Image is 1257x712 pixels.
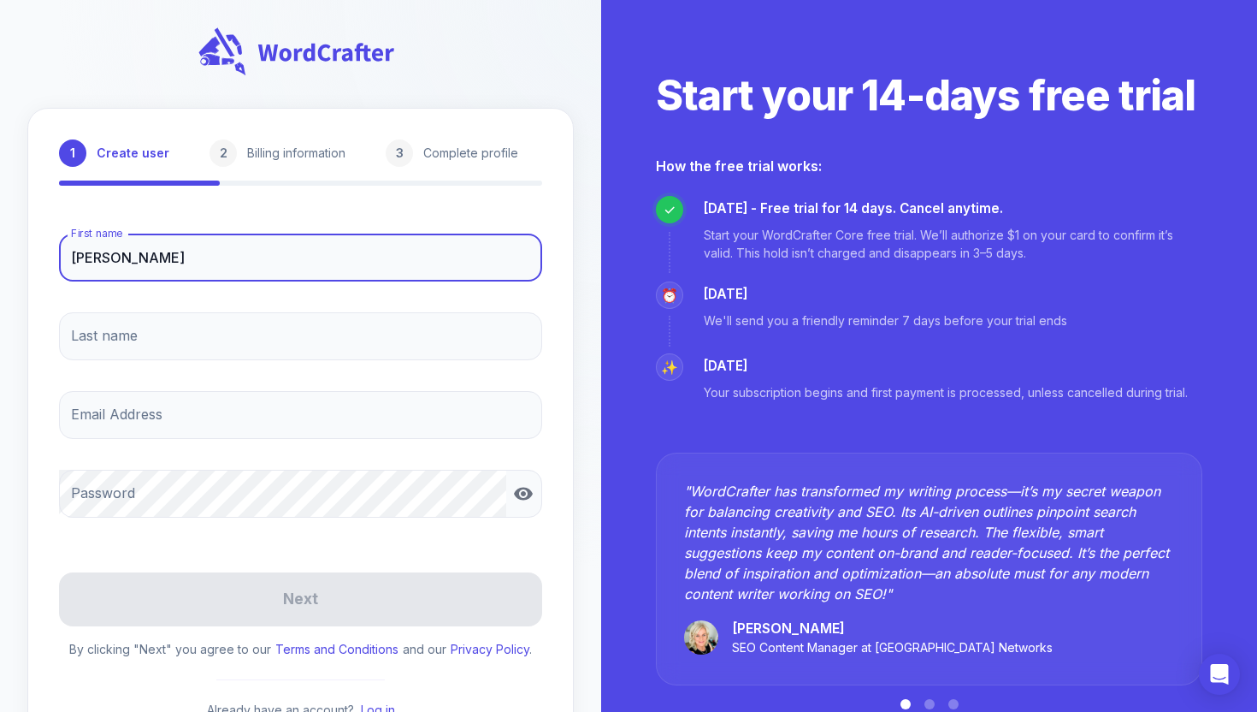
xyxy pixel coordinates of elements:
[209,139,237,167] div: 2
[704,383,1188,401] p: Your subscription begins and first payment is processed, unless cancelled during trial.
[684,620,718,655] img: melanie-kross.jpeg
[732,638,1053,657] p: SEO Content Manager at [GEOGRAPHIC_DATA] Networks
[97,144,169,163] p: Create user
[59,139,86,167] div: 1
[704,311,1067,329] p: We'll send you a friendly reminder 7 days before your trial ends
[656,157,1202,175] h2: How the free trial works:
[656,282,683,309] div: ⏰
[656,353,683,381] div: ✨
[1199,654,1240,695] div: Open Intercom Messenger
[71,226,122,240] label: First name
[704,285,1067,305] p: [DATE]
[451,642,529,656] a: Privacy Policy
[656,196,683,223] div: ✓
[656,69,1202,122] h2: Start your 14-days free trial
[732,618,1053,638] p: [PERSON_NAME]
[386,139,413,167] div: 3
[423,144,518,163] p: Complete profile
[275,642,398,656] a: Terms and Conditions
[704,357,1188,377] p: [DATE]
[684,481,1174,604] p: " WordCrafter has transformed my writing process—it’s my secret weapon for balancing creativity a...
[247,144,345,163] p: Billing information
[704,226,1202,262] p: Start your WordCrafter Core free trial. We’ll authorize $1 on your card to confirm it’s valid. Th...
[69,640,531,659] p: By clicking "Next" you agree to our and our .
[704,199,1202,219] p: [DATE] - Free trial for 14 days. Cancel anytime.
